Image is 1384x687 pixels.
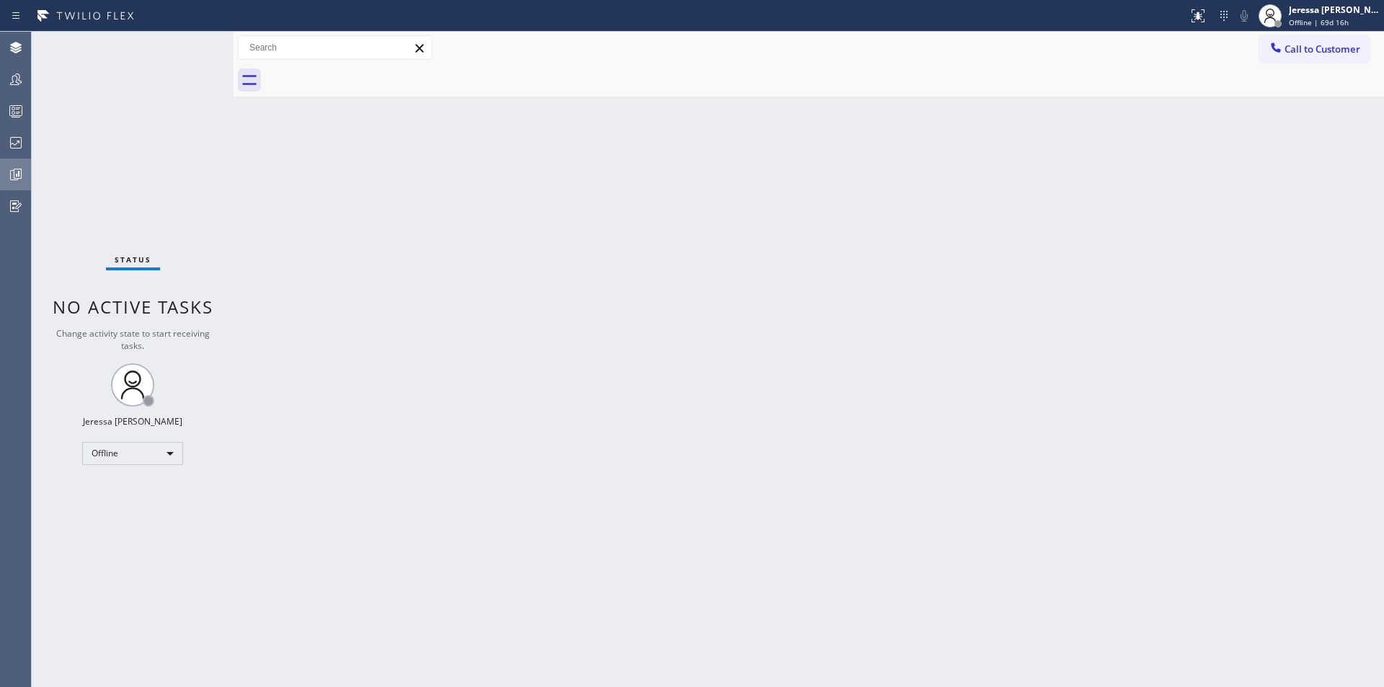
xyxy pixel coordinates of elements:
div: Jeressa [PERSON_NAME] [1289,4,1380,16]
span: No active tasks [53,295,213,319]
span: Offline | 69d 16h [1289,17,1349,27]
span: Status [115,254,151,265]
input: Search [239,36,432,59]
div: Offline [82,442,183,465]
button: Mute [1234,6,1254,26]
span: Change activity state to start receiving tasks. [56,327,210,352]
button: Call to Customer [1259,35,1370,63]
div: Jeressa [PERSON_NAME] [83,415,182,427]
span: Call to Customer [1285,43,1360,56]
